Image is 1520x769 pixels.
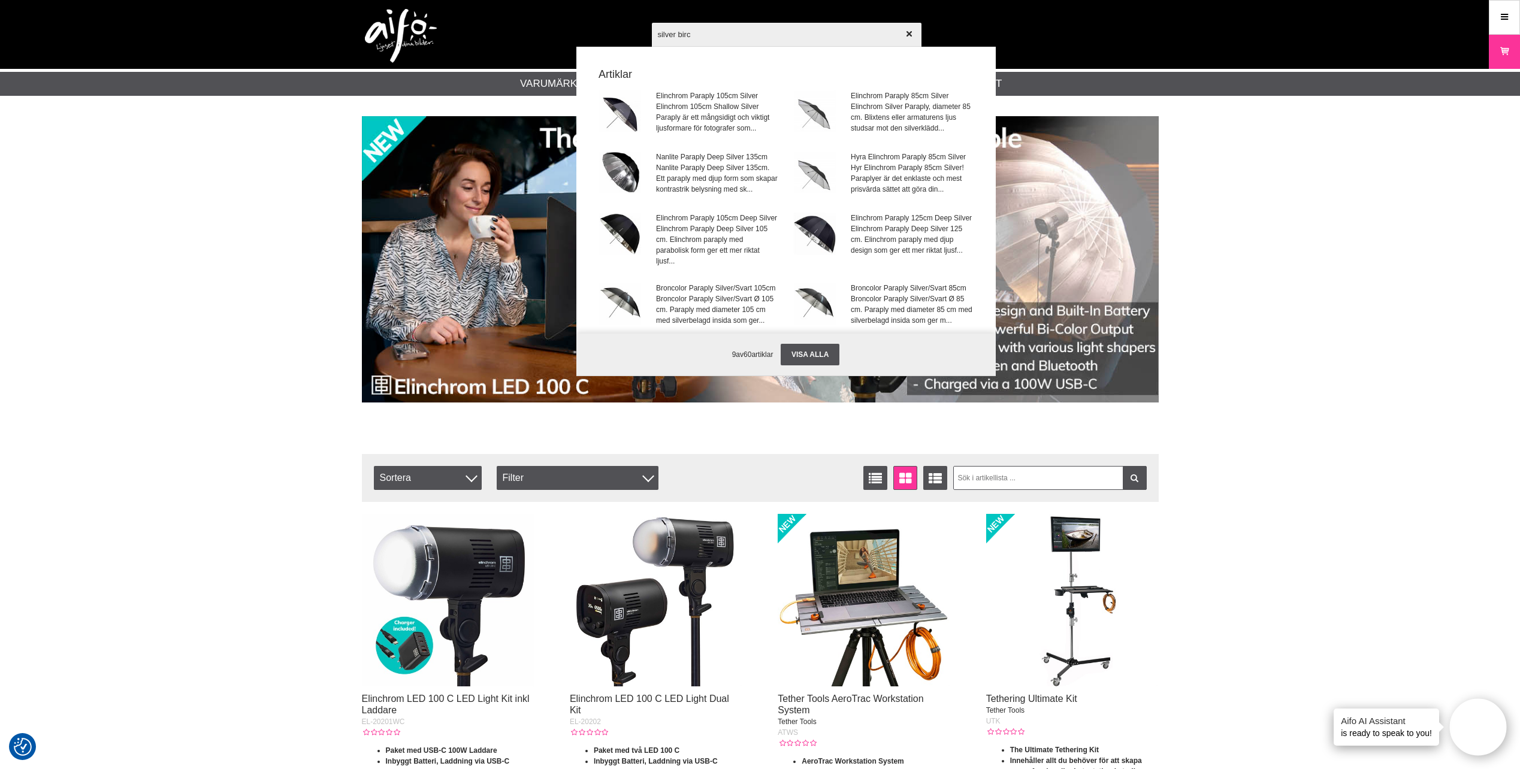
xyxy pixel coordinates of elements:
img: el26350-umbrella-01.jpg [794,90,836,132]
span: Elinchrom Paraply 125cm Deep Silver [851,213,972,223]
span: Elinchrom Paraply Deep Silver 105 cm. Elinchrom paraply med parabolisk form ger ett mer riktat lj... [656,223,778,267]
img: u-135s-001.jpg [599,152,641,193]
span: Elinchrom Silver Paraply, diameter 85 cm. Blixtens eller armaturens ljus studsar mot den silverkl... [851,101,972,134]
a: Visa alla [781,344,839,365]
a: Elinchrom Paraply 85cm SilverElinchrom Silver Paraply, diameter 85 cm. Blixtens eller armaturens ... [787,83,980,143]
a: Nanlite Paraply Deep Silver 135cmNanlite Paraply Deep Silver 135cm. Ett paraply med djup form som... [592,144,785,204]
a: Elinchrom Paraply 105cm SilverElinchrom 105cm Shallow Silver Paraply är ett mångsidigt och viktig... [592,83,785,143]
a: Elinchrom Paraply 105cm Deep SilverElinchrom Paraply Deep Silver 105 cm. Elinchrom paraply med pa... [592,205,785,274]
a: Elinchrom Paraply 125cm Deep SilverElinchrom Paraply Deep Silver 125 cm. Elinchrom paraply med dj... [787,205,980,274]
span: Elinchrom Paraply 105cm Deep Silver [656,213,778,223]
span: Elinchrom Paraply Deep Silver 125 cm. Elinchrom paraply med djup design som ger ett mer riktat lj... [851,223,972,256]
span: Hyra Elinchrom Paraply 85cm Silver [851,152,972,162]
span: 60 [744,350,751,359]
span: Broncolor Paraply Silver/Svart Ø 105 cm. Paraply med diameter 105 cm med silverbelagd insida som ... [656,293,778,326]
span: artiklar [751,350,773,359]
span: Broncolor Paraply Silver/Svart 85cm [851,283,972,293]
a: Broncolor Paraply Silver/Svart 105cmBroncolor Paraply Silver/Svart Ø 105 cm. Paraply med diameter... [592,275,785,335]
img: el26350-umbrella-01.jpg [794,152,836,193]
img: el26353-umbrella-01.jpg [794,213,836,255]
span: Elinchrom Paraply 85cm Silver [851,90,972,101]
img: el26352-umbrella-01.jpg [599,213,641,255]
span: Hyr Elinchrom Paraply 85cm Silver! Paraplyer är det enklaste och mest prisvärda sättet att göra d... [851,162,972,195]
img: br3357000-001.jpg [599,283,641,325]
span: Elinchrom 105cm Shallow Silver Paraply är ett mångsidigt och viktigt ljusformare för fotografer s... [656,101,778,134]
img: el26348-umbrella-01.jpg [599,90,641,132]
img: Revisit consent button [14,738,32,756]
span: Nanlite Paraply Deep Silver 135cm. Ett paraply med djup form som skapar kontrastrik belysning med... [656,162,778,195]
a: Broncolor Paraply Silver/Svart 85cmBroncolor Paraply Silver/Svart Ø 85 cm. Paraply med diameter 8... [787,275,980,335]
span: Broncolor Paraply Silver/Svart Ø 85 cm. Paraply med diameter 85 cm med silverbelagd insida som ge... [851,293,972,326]
span: Broncolor Paraply Silver/Svart 105cm [656,283,778,293]
button: Samtyckesinställningar [14,736,32,758]
img: br3357400-001.jpg [794,283,836,325]
strong: Artiklar [591,66,981,83]
span: av [736,350,744,359]
a: Varumärken [520,76,591,92]
input: Sök produkter ... [652,13,921,55]
span: 9 [732,350,736,359]
span: Nanlite Paraply Deep Silver 135cm [656,152,778,162]
a: Hyra Elinchrom Paraply 85cm SilverHyr Elinchrom Paraply 85cm Silver! Paraplyer är det enklaste oc... [787,144,980,204]
img: logo.png [365,9,437,63]
span: Elinchrom Paraply 105cm Silver [656,90,778,101]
